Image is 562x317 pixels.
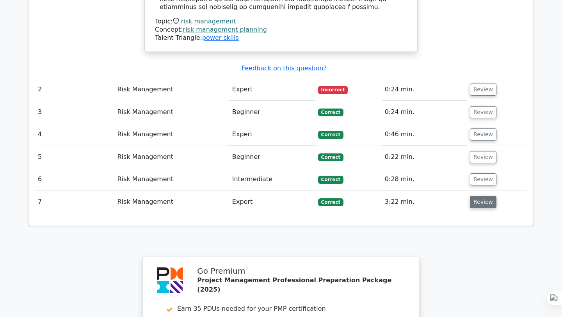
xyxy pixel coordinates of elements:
[114,191,229,213] td: Risk Management
[382,123,467,146] td: 0:46 min.
[382,191,467,213] td: 3:22 min.
[202,34,239,41] a: power skills
[470,151,496,163] button: Review
[382,78,467,101] td: 0:24 min.
[181,18,236,25] a: risk management
[318,109,343,116] span: Correct
[229,191,315,213] td: Expert
[470,173,496,185] button: Review
[318,131,343,139] span: Correct
[318,86,348,94] span: Incorrect
[382,101,467,123] td: 0:24 min.
[470,128,496,141] button: Review
[382,168,467,191] td: 0:28 min.
[318,198,343,206] span: Correct
[318,176,343,183] span: Correct
[229,168,315,191] td: Intermediate
[114,78,229,101] td: Risk Management
[242,64,327,72] a: Feedback on this question?
[229,146,315,168] td: Beginner
[183,26,267,33] a: risk management planning
[35,123,114,146] td: 4
[35,191,114,213] td: 7
[229,78,315,101] td: Expert
[382,146,467,168] td: 0:22 min.
[114,168,229,191] td: Risk Management
[35,146,114,168] td: 5
[470,84,496,96] button: Review
[35,168,114,191] td: 6
[35,78,114,101] td: 2
[114,123,229,146] td: Risk Management
[470,106,496,118] button: Review
[470,196,496,208] button: Review
[318,153,343,161] span: Correct
[229,101,315,123] td: Beginner
[35,101,114,123] td: 3
[114,101,229,123] td: Risk Management
[155,18,407,26] div: Topic:
[155,26,407,34] div: Concept:
[155,18,407,42] div: Talent Triangle:
[229,123,315,146] td: Expert
[114,146,229,168] td: Risk Management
